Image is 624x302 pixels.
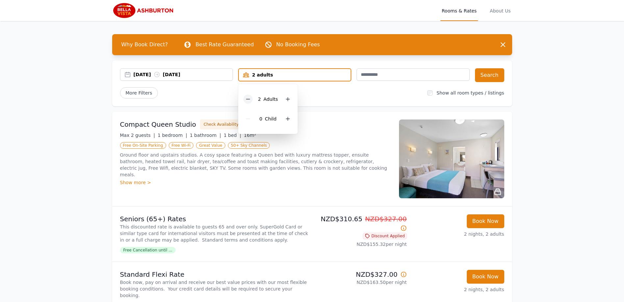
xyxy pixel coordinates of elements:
span: Free Wi-Fi [169,142,194,149]
p: No Booking Fees [276,41,320,49]
label: Show all room types / listings [437,90,504,96]
p: Ground floor and upstairs studios. A cosy space featuring a Queen bed with luxury mattress topper... [120,152,391,178]
p: NZD$327.00 [315,270,407,279]
p: Book now, pay on arrival and receive our best value prices with our most flexible booking conditi... [120,279,310,299]
button: Book Now [467,214,504,228]
span: Child [265,116,276,121]
h3: Compact Queen Studio [120,120,196,129]
img: Bella Vista Ashburton [112,3,175,18]
div: 2 adults [239,72,351,78]
button: Check Availability [200,119,242,129]
p: Standard Flexi Rate [120,270,310,279]
span: 1 bed | [224,133,241,138]
span: 16m² [244,133,256,138]
span: 1 bathroom | [190,133,221,138]
span: Free Cancellation until ... [120,247,176,253]
button: Book Now [467,270,504,284]
div: [DATE] [DATE] [134,71,233,78]
p: NZD$163.50 per night [315,279,407,286]
span: NZD$327.00 [365,215,407,223]
span: Great Value [196,142,225,149]
p: This discounted rate is available to guests 65 and over only. SuperGold Card or similar type card... [120,224,310,243]
p: Seniors (65+) Rates [120,214,310,224]
p: 2 nights, 2 adults [412,231,504,237]
span: 0 [259,116,262,121]
span: Discount Applied [363,233,407,239]
p: 2 nights, 2 adults [412,286,504,293]
p: NZD$155.32 per night [315,241,407,248]
div: Show more > [120,179,391,186]
span: 50+ Sky Channels [228,142,270,149]
p: NZD$310.65 [315,214,407,233]
span: Adult s [263,97,278,102]
span: 2 [258,97,261,102]
span: More Filters [120,87,158,98]
span: Free On-Site Parking [120,142,166,149]
button: Search [475,68,504,82]
span: 1 bedroom | [158,133,187,138]
p: Best Rate Guaranteed [195,41,254,49]
span: Max 2 guests | [120,133,155,138]
span: Why Book Direct? [116,38,173,51]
